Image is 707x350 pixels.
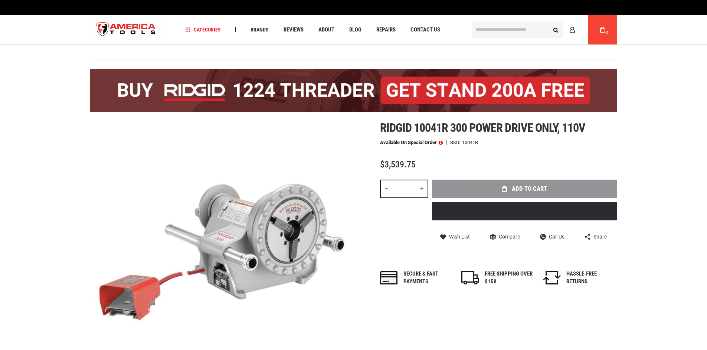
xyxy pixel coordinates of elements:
a: About [315,25,338,35]
span: About [318,27,334,33]
a: Compare [490,233,520,240]
div: FREE SHIPPING OVER $150 [485,270,533,286]
a: Categories [182,25,224,35]
span: Call Us [549,234,564,239]
img: America Tools [90,16,162,44]
span: Contact Us [410,27,440,33]
a: store logo [90,16,162,44]
span: Ridgid 10041r 300 power drive only, 110v [380,121,586,135]
a: Brands [247,25,272,35]
img: shipping [461,271,479,284]
span: 0 [606,31,609,35]
button: Search [549,23,563,37]
img: payments [380,271,398,284]
a: Call Us [540,233,564,240]
a: Repairs [373,25,399,35]
p: Available on Special Order [380,140,443,145]
a: 0 [596,15,610,44]
span: Wish List [449,234,470,239]
a: Contact Us [407,25,443,35]
div: HASSLE-FREE RETURNS [566,270,615,286]
a: Reviews [280,25,307,35]
span: Repairs [376,27,396,33]
div: Secure & fast payments [403,270,452,286]
img: BOGO: Buy the RIDGID® 1224 Threader (26092), get the 92467 200A Stand FREE! [90,69,617,112]
strong: SKU [450,140,462,145]
div: 10041R [462,140,478,145]
span: Categories [185,27,221,32]
span: Share [593,234,607,239]
a: Blog [346,25,365,35]
img: returns [543,271,561,284]
span: Reviews [284,27,304,33]
span: Compare [499,234,520,239]
span: Brands [251,27,269,32]
span: $3,539.75 [380,159,416,170]
span: Blog [349,27,361,33]
a: Wish List [440,233,470,240]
